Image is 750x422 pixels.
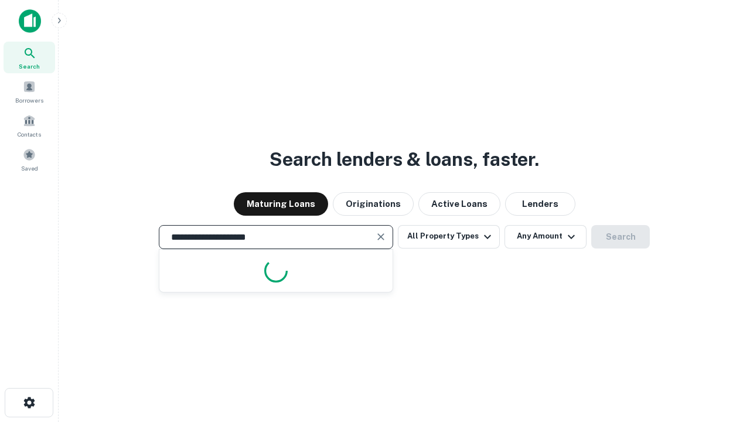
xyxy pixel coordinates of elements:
[19,62,40,71] span: Search
[691,328,750,384] iframe: Chat Widget
[21,164,38,173] span: Saved
[18,130,41,139] span: Contacts
[4,76,55,107] a: Borrowers
[505,192,575,216] button: Lenders
[373,229,389,245] button: Clear
[504,225,587,249] button: Any Amount
[4,144,55,175] a: Saved
[418,192,500,216] button: Active Loans
[270,145,539,173] h3: Search lenders & loans, faster.
[333,192,414,216] button: Originations
[19,9,41,33] img: capitalize-icon.png
[234,192,328,216] button: Maturing Loans
[4,42,55,73] a: Search
[4,110,55,141] a: Contacts
[15,96,43,105] span: Borrowers
[398,225,500,249] button: All Property Types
